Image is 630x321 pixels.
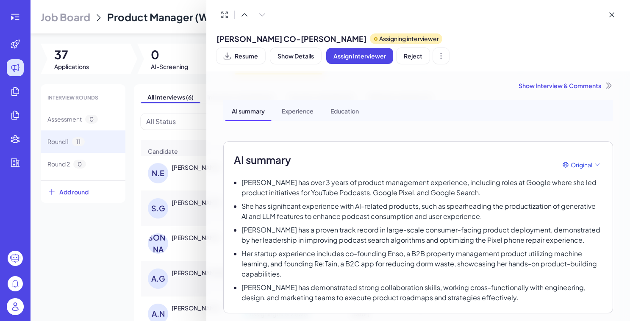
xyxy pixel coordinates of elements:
div: Experience [275,100,320,121]
div: AI summary [225,100,272,121]
p: [PERSON_NAME] has over 3 years of product management experience, including roles at Google where ... [241,177,602,198]
div: Education [324,100,366,121]
span: Reject [404,52,422,60]
button: Show Details [270,48,321,64]
h2: AI summary [234,152,291,167]
button: Resume [216,48,265,64]
span: Assign Interviewer [333,52,386,60]
button: Reject [397,48,430,64]
p: Her startup experience includes co-founding Enso, a B2B property management product utilizing mac... [241,249,602,279]
p: Assigning interviewer [379,34,439,43]
p: [PERSON_NAME] has a proven track record in large-scale consumer-facing product deployment, demons... [241,225,602,245]
span: [PERSON_NAME] CO-[PERSON_NAME] [216,33,366,44]
div: Show Interview & Comments [223,81,613,90]
button: Assign Interviewer [326,48,393,64]
p: [PERSON_NAME] has demonstrated strong collaboration skills, working cross-functionally with engin... [241,282,602,303]
span: Resume [235,52,258,60]
p: She has significant experience with AI-related products, such as spearheading the productization ... [241,201,602,221]
span: Show Details [278,52,314,60]
span: Original [571,160,592,169]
